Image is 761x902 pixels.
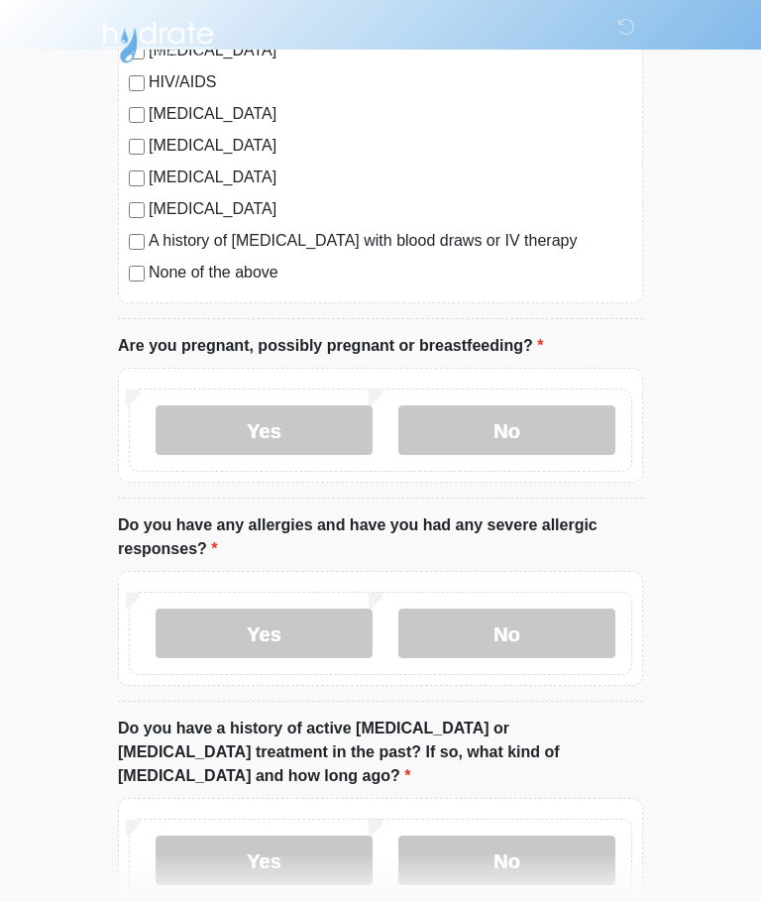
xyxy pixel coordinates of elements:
label: [MEDICAL_DATA] [149,166,632,189]
label: [MEDICAL_DATA] [149,102,632,126]
label: No [398,405,615,455]
input: A history of [MEDICAL_DATA] with blood draws or IV therapy [129,234,145,250]
input: [MEDICAL_DATA] [129,170,145,186]
label: Yes [156,836,373,885]
label: Are you pregnant, possibly pregnant or breastfeeding? [118,334,543,358]
input: None of the above [129,266,145,282]
label: None of the above [149,261,632,284]
label: [MEDICAL_DATA] [149,134,632,158]
label: Yes [156,609,373,658]
label: [MEDICAL_DATA] [149,197,632,221]
input: [MEDICAL_DATA] [129,139,145,155]
label: A history of [MEDICAL_DATA] with blood draws or IV therapy [149,229,632,253]
label: Do you have a history of active [MEDICAL_DATA] or [MEDICAL_DATA] treatment in the past? If so, wh... [118,717,643,788]
label: Do you have any allergies and have you had any severe allergic responses? [118,513,643,561]
label: HIV/AIDS [149,70,632,94]
input: [MEDICAL_DATA] [129,107,145,123]
label: Yes [156,405,373,455]
label: No [398,836,615,885]
img: Hydrate IV Bar - Scottsdale Logo [98,15,217,64]
input: [MEDICAL_DATA] [129,202,145,218]
label: No [398,609,615,658]
input: HIV/AIDS [129,75,145,91]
